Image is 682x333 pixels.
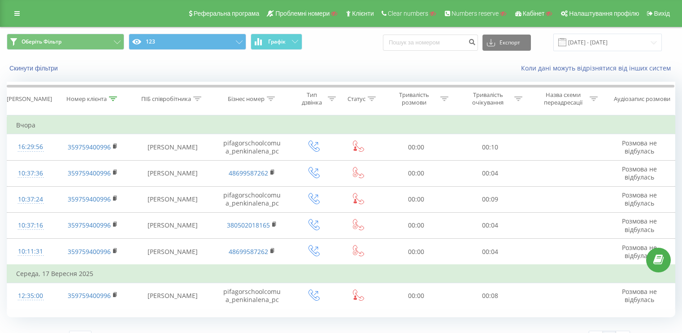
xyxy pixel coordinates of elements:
[16,243,45,260] div: 10:11:31
[622,287,657,304] span: Розмова не відбулась
[16,191,45,208] div: 10:37:24
[7,95,52,103] div: [PERSON_NAME]
[228,95,265,103] div: Бізнес номер
[464,91,512,106] div: Тривалість очікування
[68,221,111,229] a: 359759400996
[275,10,330,17] span: Проблемні номери
[194,10,260,17] span: Реферальна програма
[66,95,107,103] div: Номер клієнта
[379,283,453,309] td: 00:00
[379,160,453,186] td: 00:00
[268,39,286,45] span: Графік
[251,34,302,50] button: Графік
[622,217,657,233] span: Розмова не відбулась
[453,239,527,265] td: 00:04
[654,10,670,17] span: Вихід
[229,247,268,256] a: 48699587262
[614,95,670,103] div: Аудіозапис розмови
[7,34,124,50] button: Оберіть Фільтр
[348,95,365,103] div: Статус
[22,38,61,45] span: Оберіть Фільтр
[7,116,675,134] td: Вчора
[131,239,214,265] td: [PERSON_NAME]
[622,243,657,260] span: Розмова не відбулась
[452,10,499,17] span: Numbers reserve
[227,221,270,229] a: 380502018165
[7,265,675,283] td: Середа, 17 Вересня 2025
[16,217,45,234] div: 10:37:16
[539,91,587,106] div: Назва схеми переадресації
[131,186,214,212] td: [PERSON_NAME]
[453,283,527,309] td: 00:08
[214,186,291,212] td: pifagorschoolcomua_penkinalena_pc
[299,91,326,106] div: Тип дзвінка
[379,212,453,238] td: 00:00
[521,64,675,72] a: Коли дані можуть відрізнятися вiд інших систем
[379,186,453,212] td: 00:00
[131,212,214,238] td: [PERSON_NAME]
[131,283,214,309] td: [PERSON_NAME]
[383,35,478,51] input: Пошук за номером
[390,91,438,106] div: Тривалість розмови
[16,138,45,156] div: 16:29:56
[68,169,111,177] a: 359759400996
[453,212,527,238] td: 00:04
[523,10,545,17] span: Кабінет
[388,10,428,17] span: Clear numbers
[622,191,657,207] span: Розмова не відбулась
[482,35,531,51] button: Експорт
[68,291,111,300] a: 359759400996
[68,143,111,151] a: 359759400996
[453,160,527,186] td: 00:04
[129,34,246,50] button: 123
[379,134,453,160] td: 00:00
[352,10,374,17] span: Клієнти
[214,134,291,160] td: pifagorschoolcomua_penkinalena_pc
[131,134,214,160] td: [PERSON_NAME]
[141,95,191,103] div: ПІБ співробітника
[453,186,527,212] td: 00:09
[214,283,291,309] td: pifagorschoolcomua_penkinalena_pc
[68,247,111,256] a: 359759400996
[16,287,45,305] div: 12:35:00
[131,160,214,186] td: [PERSON_NAME]
[569,10,639,17] span: Налаштування профілю
[622,139,657,155] span: Розмова не відбулась
[16,165,45,182] div: 10:37:36
[622,165,657,181] span: Розмова не відбулась
[7,64,62,72] button: Скинути фільтри
[379,239,453,265] td: 00:00
[68,195,111,203] a: 359759400996
[453,134,527,160] td: 00:10
[229,169,268,177] a: 48699587262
